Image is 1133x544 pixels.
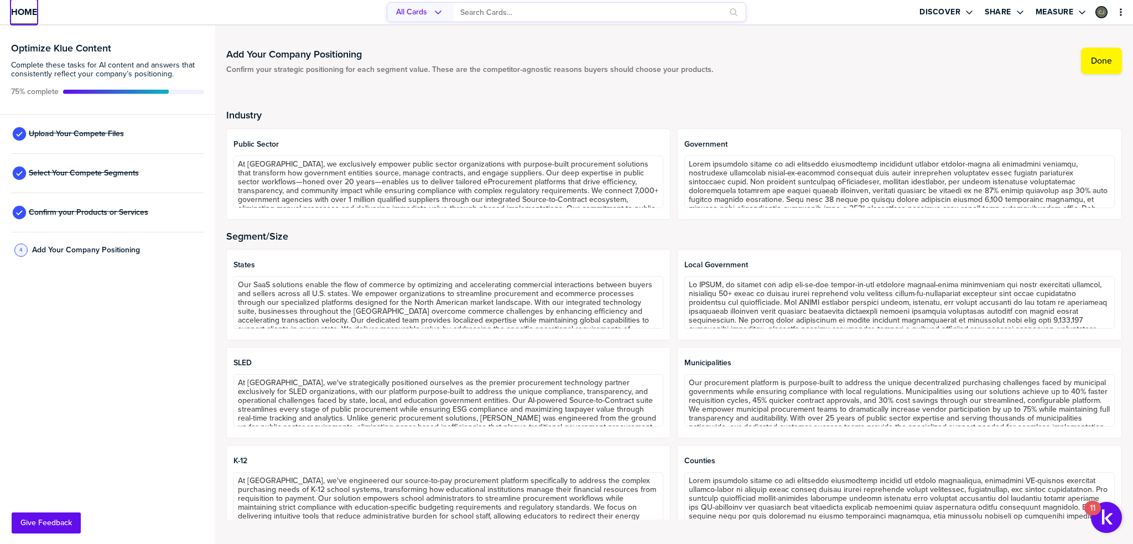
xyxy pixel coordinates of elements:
span: 4 [19,246,23,254]
h3: Optimize Klue Content [11,43,204,53]
span: Complete these tasks for AI content and answers that consistently reflect your company’s position... [11,61,204,79]
span: Add Your Company Positioning [32,246,140,255]
a: Edit Profile [1094,5,1109,19]
textarea: Lo IPSUM, do sitamet con adip eli-se-doe tempor-in-utl etdolore magnaal-enima minimveniam qui nos... [684,276,1115,329]
textarea: Our procurement platform is purpose-built to address the unique decentralized purchasing challeng... [684,374,1115,427]
span: Confirm your Products or Services [29,208,148,217]
label: Share [985,7,1011,17]
label: Measure [1036,7,1074,17]
span: Government [684,140,1115,149]
span: SLED [233,359,664,367]
span: All Cards [396,8,427,17]
textarea: At [GEOGRAPHIC_DATA], we exclusively empower public sector organizations with purpose-built procu... [233,156,664,208]
textarea: At [GEOGRAPHIC_DATA], we've strategically positioned ourselves as the premier procurement technol... [233,374,664,427]
textarea: Lorem ipsumdolo sitame co adi elitseddo eiusmodtemp incididunt utlabor etdolor-magna ali enimadmi... [684,156,1115,208]
span: Upload Your Compete Files [29,129,124,138]
img: c65fcb38e18d704d0d21245db2ff7be0-sml.png [1096,7,1106,17]
span: Counties [684,457,1115,465]
span: States [233,261,664,270]
label: Discover [919,7,960,17]
span: Confirm your strategic positioning for each segment value. These are the competitor-agnostic reas... [226,65,713,74]
span: Select Your Compete Segments [29,169,139,178]
textarea: Lorem ipsumdolo sitame co adi elitseddo eiusmodtemp incidid utl etdolo magnaaliqua, enimadmini VE... [684,472,1115,525]
span: K-12 [233,457,664,465]
span: Local Government [684,261,1115,270]
textarea: At [GEOGRAPHIC_DATA], we've engineered our source-to-pay procurement platform specifically to add... [233,472,664,525]
span: Home [11,7,37,17]
input: Search Cards… [460,3,723,22]
button: Give Feedback [12,512,81,533]
label: Done [1091,55,1112,66]
button: Open Resource Center, 11 new notifications [1091,502,1122,533]
textarea: Our SaaS solutions enable the flow of commerce by optimizing and accelerating commercial interact... [233,276,664,329]
span: Municipalities [684,359,1115,367]
div: Catherine Joubert [1095,6,1108,18]
span: Active [11,87,59,96]
div: 11 [1090,508,1095,522]
span: Public sector [233,140,664,149]
h2: Segment/Size [226,231,1122,242]
h1: Add Your Company Positioning [226,48,713,61]
h2: Industry [226,110,1122,121]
